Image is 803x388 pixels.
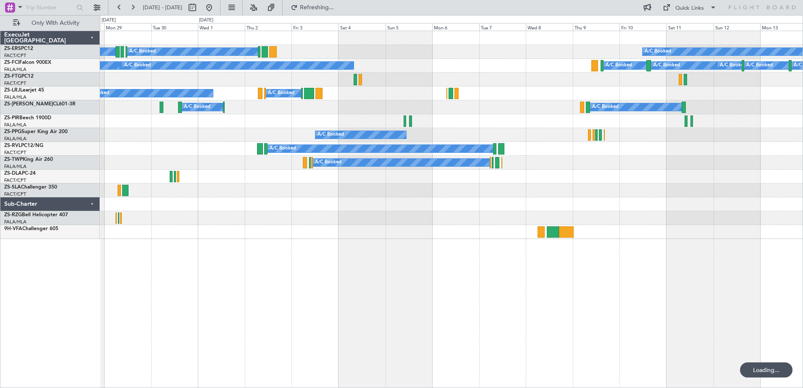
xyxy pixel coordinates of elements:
div: Sat 11 [667,23,714,31]
a: ZS-FTGPC12 [4,74,34,79]
span: ZS-RZG [4,212,22,218]
div: Wed 1 [198,23,245,31]
a: FALA/HLA [4,94,26,100]
span: ZS-ERS [4,46,21,51]
div: Fri 3 [291,23,339,31]
a: ZS-PPGSuper King Air 200 [4,129,68,134]
div: A/C Booked [318,128,344,141]
a: 9H-VFAChallenger 605 [4,226,58,231]
span: Only With Activity [22,20,89,26]
span: ZS-RVL [4,143,21,148]
span: ZS-PIR [4,115,19,121]
div: A/C Booked [653,59,680,72]
span: ZS-FCI [4,60,19,65]
div: A/C Booked [129,45,156,58]
div: Quick Links [675,4,704,13]
span: [DATE] - [DATE] [143,4,182,11]
a: FACT/CPT [4,177,26,184]
div: Wed 8 [526,23,573,31]
div: A/C Booked [184,101,210,113]
div: A/C Booked [268,87,294,100]
a: ZS-SLAChallenger 350 [4,185,57,190]
span: 9H-VFA [4,226,22,231]
div: [DATE] [102,17,116,24]
a: FALA/HLA [4,66,26,73]
div: Sun 5 [386,23,433,31]
div: A/C Booked [592,101,619,113]
span: ZS-SLA [4,185,21,190]
div: A/C Booked [645,45,671,58]
button: Quick Links [659,1,721,14]
a: ZS-RZGBell Helicopter 407 [4,212,68,218]
div: Sat 4 [339,23,386,31]
a: ZS-[PERSON_NAME]CL601-3R [4,102,76,107]
a: ZS-DLAPC-24 [4,171,36,176]
div: Tue 7 [479,23,526,31]
a: FALA/HLA [4,219,26,225]
span: ZS-DLA [4,171,22,176]
a: FACT/CPT [4,149,26,156]
div: [DATE] [199,17,213,24]
div: Mon 6 [432,23,479,31]
a: ZS-TWPKing Air 260 [4,157,53,162]
a: FALA/HLA [4,136,26,142]
div: Thu 9 [573,23,620,31]
div: Sun 12 [714,23,761,31]
a: FALA/HLA [4,122,26,128]
div: Mon 29 [104,23,151,31]
a: FACT/CPT [4,52,26,59]
a: FACT/CPT [4,80,26,87]
div: A/C Booked [124,59,151,72]
div: A/C Booked [746,59,773,72]
span: Refreshing... [299,5,335,10]
a: FALA/HLA [4,163,26,170]
div: A/C Booked [270,142,296,155]
a: ZS-RVLPC12/NG [4,143,43,148]
span: ZS-PPG [4,129,21,134]
span: ZS-LRJ [4,88,20,93]
span: ZS-FTG [4,74,21,79]
button: Refreshing... [287,1,337,14]
div: Tue 30 [151,23,198,31]
a: ZS-LRJLearjet 45 [4,88,44,93]
span: ZS-[PERSON_NAME] [4,102,53,107]
a: ZS-ERSPC12 [4,46,33,51]
div: Fri 10 [619,23,667,31]
div: Loading... [740,362,793,378]
div: A/C Booked [315,156,341,169]
input: Trip Number [26,1,74,14]
button: Only With Activity [9,16,91,30]
a: ZS-PIRBeech 1900D [4,115,51,121]
a: FACT/CPT [4,191,26,197]
span: ZS-TWP [4,157,23,162]
div: A/C Booked [606,59,632,72]
a: ZS-FCIFalcon 900EX [4,60,51,65]
div: A/C Booked [720,59,746,72]
div: Thu 2 [245,23,292,31]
